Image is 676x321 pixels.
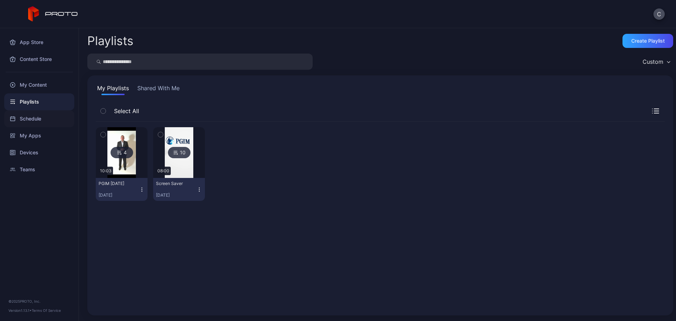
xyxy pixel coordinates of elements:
div: 08:00 [156,167,171,175]
a: App Store [4,34,74,51]
a: Terms Of Service [32,308,61,313]
a: Schedule [4,110,74,127]
button: My Playlists [96,84,130,95]
div: Screen Saver [156,181,195,186]
div: 10:03 [99,167,113,175]
button: Screen Saver[DATE] [153,178,205,201]
a: Teams [4,161,74,178]
div: Create Playlist [631,38,665,44]
a: Content Store [4,51,74,68]
button: C [653,8,665,20]
button: Create Playlist [622,34,673,48]
div: 10 [168,147,190,158]
span: Select All [111,107,139,115]
a: Playlists [4,93,74,110]
button: Shared With Me [136,84,181,95]
div: PGIM Black History Month [99,181,137,186]
button: PGIM [DATE][DATE] [96,178,148,201]
div: Custom [643,58,663,65]
div: © 2025 PROTO, Inc. [8,298,70,304]
div: [DATE] [156,192,196,198]
div: [DATE] [99,192,139,198]
span: Version 1.13.1 • [8,308,32,313]
a: My Content [4,76,74,93]
div: 4 [111,147,133,158]
h2: Playlists [87,35,133,47]
a: Devices [4,144,74,161]
button: Custom [639,54,673,70]
a: My Apps [4,127,74,144]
